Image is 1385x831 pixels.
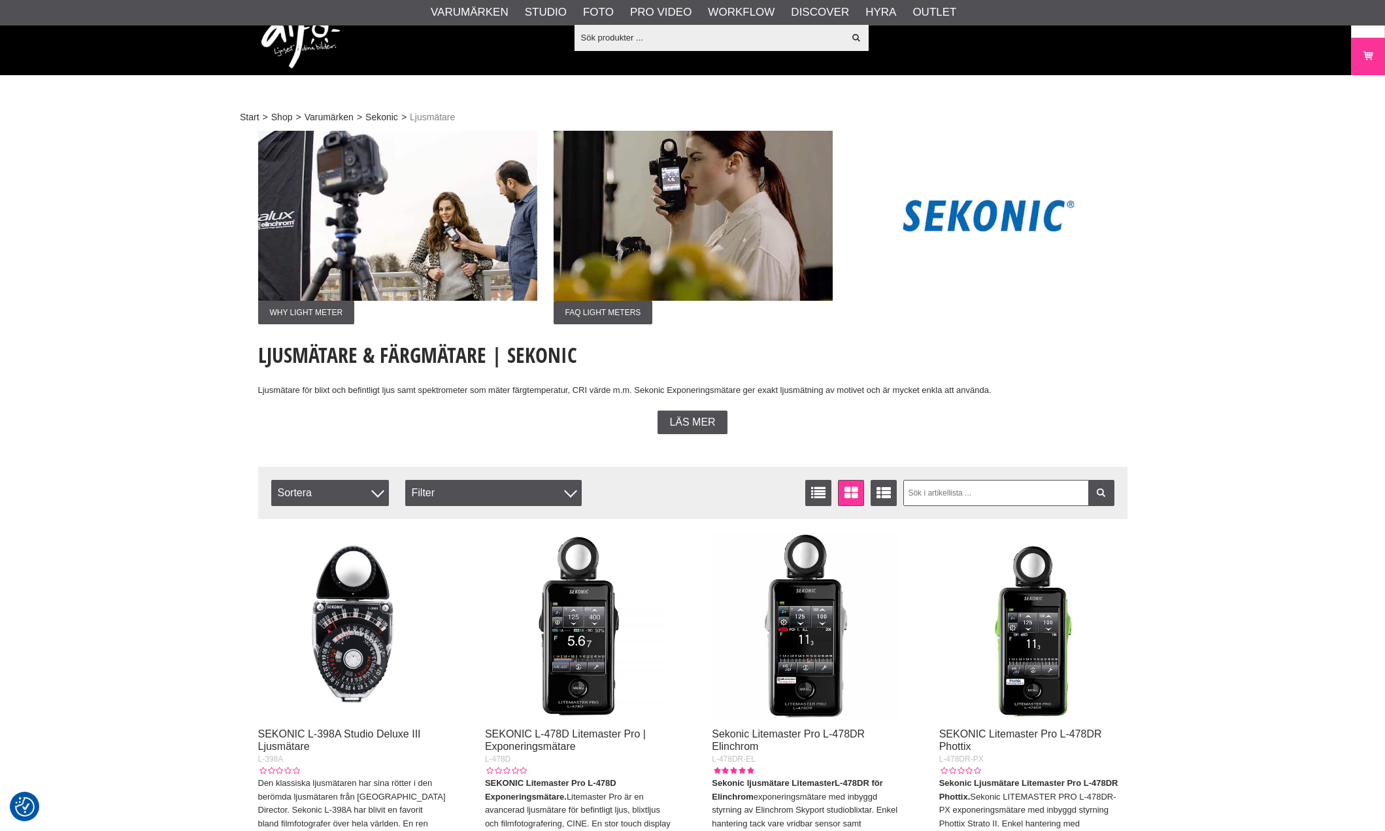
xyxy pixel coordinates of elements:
[708,4,775,21] a: Workflow
[525,4,567,21] a: Studio
[485,728,646,752] a: SEKONIC L-478D Litemaster Pro | Exponeringsmätare
[838,480,864,506] a: Fönstervisning
[258,532,446,721] img: SEKONIC L-398A Studio Deluxe III Ljusmätare
[261,10,340,69] img: logo.png
[939,778,1118,802] strong: Sekonic Ljusmätare Litemaster Pro L-478DR Phottix.
[15,797,35,817] img: Revisit consent button
[258,765,300,777] div: Kundbetyg: 0
[712,532,900,721] img: Sekonic Litemaster Pro L-478DR Elinchrom
[712,778,835,788] strong: Sekonic ljusmätare Litemaster
[485,755,510,764] span: L-478D
[258,301,355,324] span: Why Light Meter
[939,532,1127,721] img: SEKONIC Litemaster Pro L-478DR Phottix
[258,341,1127,369] h1: Ljusmätare & Färgmätare | Sekonic
[939,765,981,777] div: Kundbetyg: 0
[669,416,715,428] span: Läs mer
[365,110,398,124] a: Sekonic
[583,4,614,21] a: Foto
[271,480,389,506] span: Sortera
[805,480,831,506] a: Listvisning
[431,4,509,21] a: Varumärken
[939,755,984,764] span: L-478DR-PX
[865,4,896,21] a: Hyra
[405,480,582,506] div: Filter
[401,110,407,124] span: >
[554,131,833,324] a: Annons:002 ban-sekonic-lightmeters-002.jpgFAQ Light meters
[258,131,537,324] a: Annons:001 ban-sekonic-lightmeters-003.jpgWhy Light Meter
[258,728,421,752] a: SEKONIC L-398A Studio Deluxe III Ljusmätare
[410,110,455,124] span: Ljusmätare
[630,4,692,21] a: Pro Video
[263,110,268,124] span: >
[258,131,537,301] img: Annons:001 ban-sekonic-lightmeters-003.jpg
[305,110,354,124] a: Varumärken
[295,110,301,124] span: >
[258,384,1127,398] p: Ljusmätare för blixt och befintligt ljus samt spektrometer som mäter färgtemperatur, CRI värde m....
[791,4,849,21] a: Discover
[712,728,865,752] a: Sekonic Litemaster Pro L-478DR Elinchrom
[712,765,754,777] div: Kundbetyg: 5.00
[939,728,1102,752] a: SEKONIC Litemaster Pro L-478DR Phottix
[485,765,527,777] div: Kundbetyg: 0
[912,4,956,21] a: Outlet
[554,301,653,324] span: FAQ Light meters
[15,795,35,819] button: Samtyckesinställningar
[357,110,362,124] span: >
[554,131,833,301] img: Annons:002 ban-sekonic-lightmeters-002.jpg
[712,778,883,802] strong: L-478DR för Elinchrom
[240,110,259,124] a: Start
[849,131,1128,301] img: Annons:003 ban-sekonic-logga.jpg
[1088,480,1114,506] a: Filtrera
[575,27,844,47] input: Sök produkter ...
[485,532,673,721] img: SEKONIC L-478D Litemaster Pro | Exponeringsmätare
[712,755,756,764] span: L-478DR-EL
[258,755,284,764] span: L-398A
[871,480,897,506] a: Utökad listvisning
[271,110,293,124] a: Shop
[485,778,616,802] strong: SEKONIC Litemaster Pro L-478D Exponeringsmätare.
[903,480,1114,506] input: Sök i artikellista ...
